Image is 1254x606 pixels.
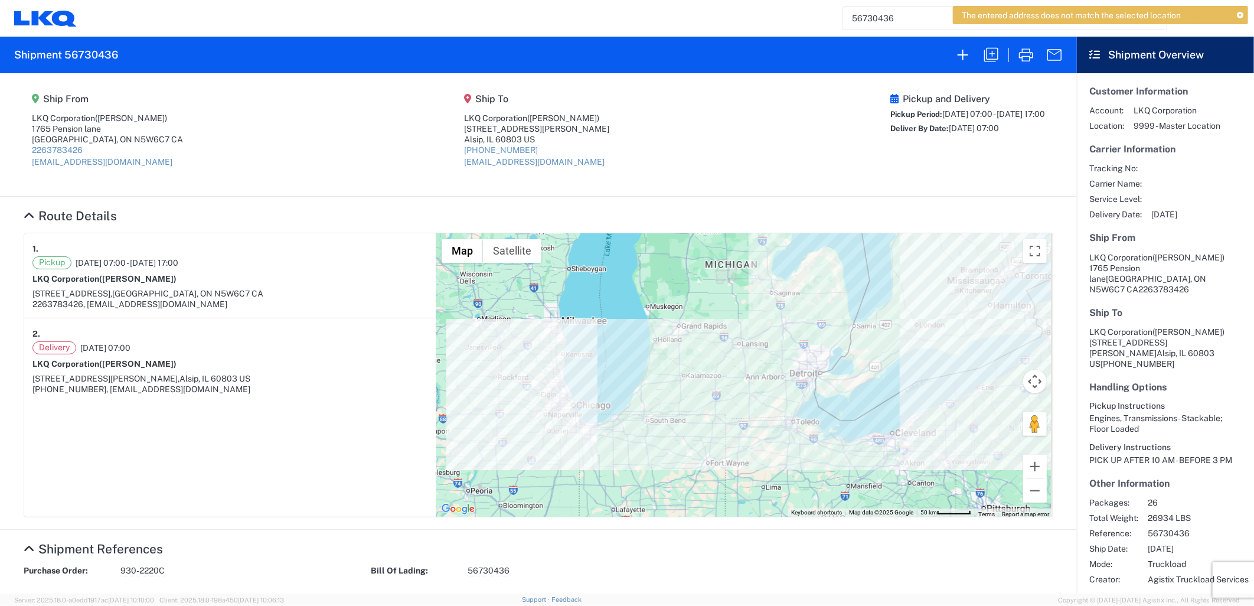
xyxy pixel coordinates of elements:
span: LKQ Corporation [1089,253,1152,262]
span: Client: 2025.18.0-198a450 [159,597,284,604]
h5: Ship To [464,93,609,105]
div: 1765 Pension lane [32,123,183,134]
h6: Delivery Instructions [1089,442,1242,452]
div: Engines, Transmissions - Stackable; Floor Loaded [1089,413,1242,434]
span: [STREET_ADDRESS][PERSON_NAME], [32,374,179,383]
span: [DATE] 07:00 - [DATE] 17:00 [76,258,178,268]
div: Alsip, IL 60803 US [464,134,609,145]
span: Pickup [32,256,71,269]
span: ([PERSON_NAME]) [527,113,599,123]
h5: Ship From [32,93,183,105]
a: Terms [978,511,995,517]
span: Ship Date: [1089,543,1138,554]
strong: 1. [32,242,38,256]
div: LKQ Corporation [464,113,609,123]
span: Delivery [32,341,76,354]
span: Location: [1089,120,1124,131]
span: 2263783426 [1138,285,1189,294]
span: [DATE] 10:06:13 [238,597,284,604]
a: [EMAIL_ADDRESS][DOMAIN_NAME] [464,157,605,167]
h5: Other Information [1089,478,1242,489]
h6: Pickup Instructions [1089,401,1242,411]
span: Total Weight: [1089,513,1138,523]
span: LKQ Corporation [STREET_ADDRESS][PERSON_NAME] [1089,327,1224,358]
span: Copyright © [DATE]-[DATE] Agistix Inc., All Rights Reserved [1058,595,1240,605]
div: 2263783426, [EMAIL_ADDRESS][DOMAIN_NAME] [32,299,427,309]
span: Creator: [1089,574,1138,585]
span: [STREET_ADDRESS], [32,289,112,298]
span: ([PERSON_NAME]) [95,113,167,123]
div: LKQ Corporation [32,113,183,123]
strong: Purchase Order: [24,565,112,576]
span: Account: [1089,105,1124,116]
button: Zoom in [1023,455,1047,478]
header: Shipment Overview [1077,37,1254,73]
span: 1765 Pension lane [1089,263,1140,284]
span: ([PERSON_NAME]) [1152,327,1224,337]
a: Hide Details [24,208,117,223]
span: Map data ©2025 Google [849,509,913,516]
span: [DATE] [1148,543,1249,554]
span: [GEOGRAPHIC_DATA], ON N5W6C7 CA [112,289,263,298]
button: Show satellite imagery [483,239,541,263]
img: Google [439,501,478,517]
a: Open this area in Google Maps (opens a new window) [439,501,478,517]
span: 26934 LBS [1148,513,1249,523]
span: 9999 - Master Location [1134,120,1220,131]
span: Service Level: [1089,194,1142,204]
a: Feedback [551,596,582,603]
span: Packages: [1089,497,1138,508]
span: Truckload [1148,559,1249,569]
span: Delivery Date: [1089,209,1142,220]
span: [PHONE_NUMBER] [1100,359,1174,369]
span: Tracking No: [1089,163,1142,174]
span: [DATE] [1151,209,1177,220]
span: [DATE] 07:00 [949,123,999,133]
h5: Customer Information [1089,86,1242,97]
a: [EMAIL_ADDRESS][DOMAIN_NAME] [32,157,172,167]
h5: Ship From [1089,232,1242,243]
span: 930-2220C [120,565,165,576]
button: Map camera controls [1023,370,1047,393]
strong: Bill Of Lading: [371,565,459,576]
button: Map Scale: 50 km per 54 pixels [917,509,975,517]
span: [DATE] 10:10:00 [108,597,154,604]
address: [GEOGRAPHIC_DATA], ON N5W6C7 CA [1089,252,1242,295]
strong: LKQ Corporation [32,359,177,369]
span: [DATE] 07:00 [80,343,130,353]
address: Alsip, IL 60803 US [1089,327,1242,369]
span: [DATE] 07:00 - [DATE] 17:00 [942,109,1045,119]
button: Toggle fullscreen view [1023,239,1047,263]
span: LKQ Corporation [1134,105,1220,116]
span: The entered address does not match the selected location [962,10,1181,21]
span: Reference: [1089,528,1138,539]
span: Carrier Name: [1089,178,1142,189]
h5: Handling Options [1089,382,1242,393]
span: 26 [1148,497,1249,508]
a: Report a map error [1002,511,1049,517]
a: [PHONE_NUMBER] [464,145,538,155]
span: Mode: [1089,559,1138,569]
input: Shipment, tracking or reference number [843,7,1149,30]
button: Zoom out [1023,479,1047,503]
h5: Carrier Information [1089,144,1242,155]
div: [STREET_ADDRESS][PERSON_NAME] [464,123,609,134]
button: Show street map [442,239,483,263]
span: ([PERSON_NAME]) [99,274,177,284]
a: Support [522,596,551,603]
span: Deliver By Date: [890,124,949,133]
h5: Ship To [1089,307,1242,318]
h5: Pickup and Delivery [890,93,1045,105]
span: 56730436 [468,565,510,576]
button: Keyboard shortcuts [791,509,842,517]
span: Alsip, IL 60803 US [179,374,250,383]
a: 2263783426 [32,145,83,155]
div: PICK UP AFTER 10 AM - BEFORE 3 PM [1089,455,1242,465]
a: Hide Details [24,542,163,556]
button: Drag Pegman onto the map to open Street View [1023,412,1047,436]
span: Pickup Period: [890,110,942,119]
div: [PHONE_NUMBER], [EMAIL_ADDRESS][DOMAIN_NAME] [32,384,427,395]
div: [GEOGRAPHIC_DATA], ON N5W6C7 CA [32,134,183,145]
span: Server: 2025.18.0-a0edd1917ac [14,597,154,604]
strong: 2. [32,327,40,341]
